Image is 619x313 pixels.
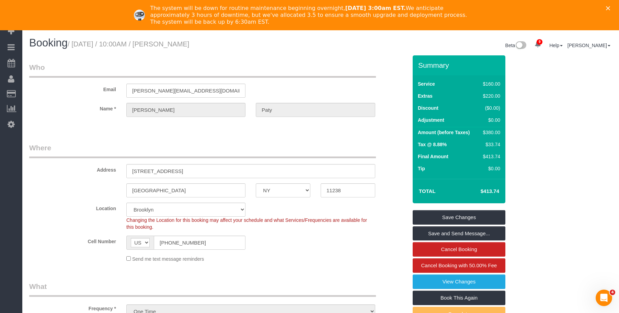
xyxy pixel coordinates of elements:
div: $380.00 [480,129,500,136]
div: The system will be down for routine maintenance beginning overnight, We anticipate approximately ... [150,5,474,25]
label: Cell Number [24,236,121,245]
b: [DATE] 3:00am EST. [345,5,405,11]
div: $220.00 [480,93,500,99]
input: Last Name [256,103,375,117]
span: Changing the Location for this booking may affect your schedule and what Services/Frequencies are... [126,217,367,230]
span: Cancel Booking with 50.00% Fee [421,262,497,268]
legend: What [29,281,376,297]
label: Extras [418,93,433,99]
div: $0.00 [480,117,500,123]
a: [PERSON_NAME] [568,43,610,48]
div: ($0.00) [480,105,500,111]
span: Booking [29,37,68,49]
strong: Total [419,188,436,194]
div: Close [606,6,613,10]
a: Help [549,43,563,48]
img: New interface [515,41,526,50]
label: Email [24,84,121,93]
a: Cancel Booking with 50.00% Fee [413,258,505,273]
label: Final Amount [418,153,448,160]
input: First Name [126,103,245,117]
label: Adjustment [418,117,444,123]
h3: Summary [418,61,502,69]
label: Tip [418,165,425,172]
img: Profile image for Ellie [134,10,145,21]
label: Address [24,164,121,173]
label: Amount (before Taxes) [418,129,470,136]
iframe: Intercom live chat [596,290,612,306]
div: $413.74 [480,153,500,160]
legend: Where [29,143,376,158]
span: 9 [537,39,542,45]
a: Save and Send Message... [413,226,505,241]
a: 9 [531,37,545,52]
a: Book This Again [413,291,505,305]
label: Service [418,80,435,87]
input: Zip Code [321,183,375,197]
div: $0.00 [480,165,500,172]
a: Save Changes [413,210,505,225]
a: Cancel Booking [413,242,505,257]
span: Send me text message reminders [132,256,204,262]
h4: $413.74 [460,188,499,194]
small: / [DATE] / 10:00AM / [PERSON_NAME] [68,40,189,48]
input: Cell Number [154,236,245,250]
label: Tax @ 8.88% [418,141,447,148]
span: 4 [610,290,615,295]
legend: Who [29,62,376,78]
a: View Changes [413,274,505,289]
label: Frequency * [24,303,121,312]
label: Name * [24,103,121,112]
div: $160.00 [480,80,500,87]
label: Location [24,203,121,212]
label: Discount [418,105,438,111]
div: $33.74 [480,141,500,148]
input: City [126,183,245,197]
a: Beta [505,43,527,48]
input: Email [126,84,245,98]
